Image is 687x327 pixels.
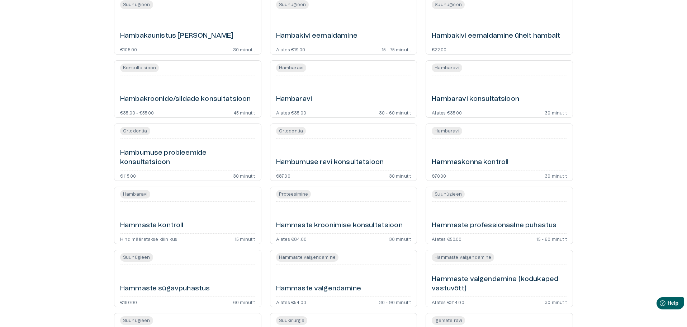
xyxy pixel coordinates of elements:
[276,284,361,294] h6: Hammaste valgendamine
[120,64,159,72] span: Konsultatsioon
[120,148,255,167] h6: Hambumuse probleemide konsultatsioon
[233,173,255,178] p: 30 minutit
[432,275,567,294] h6: Hammaste valgendamine (kodukaped vastuvõtt)
[432,190,465,198] span: Suuhügieen
[432,253,494,262] span: Hammaste valgendamine
[389,173,411,178] p: 30 minutit
[432,31,560,41] h6: Hambakivi eemaldamine ühelt hambalt
[233,47,255,51] p: 30 minutit
[432,237,461,241] p: Alates €50.00
[379,110,411,115] p: 30 - 60 minutit
[276,0,309,9] span: Suuhügieen
[432,0,465,9] span: Suuhügieen
[432,221,556,230] h6: Hammaste professionaalne puhastus
[276,127,306,135] span: Ortodontia
[426,60,573,118] a: Open service booking details
[432,47,446,51] p: €22.00
[120,190,150,198] span: Hambaravi
[389,237,411,241] p: 30 minutit
[120,221,184,230] h6: Hammaste kontroll
[379,300,411,304] p: 30 - 90 minutit
[426,187,573,244] a: Open service booking details
[426,123,573,181] a: Open service booking details
[276,300,306,304] p: Alates €54.00
[120,31,233,41] h6: Hambakaunistus [PERSON_NAME]
[120,253,153,262] span: Suuhügieen
[120,0,153,9] span: Suuhügieen
[114,250,261,307] a: Open service booking details
[276,158,384,167] h6: Hambumuse ravi konsultatsioon
[234,237,255,241] p: 15 minutit
[120,47,137,51] p: €105.00
[270,250,417,307] a: Open service booking details
[120,300,137,304] p: €190.00
[426,250,573,307] a: Open service booking details
[432,127,462,135] span: Hambaravi
[432,110,462,115] p: Alates €35.00
[276,221,403,230] h6: Hammaste kroonimise konsultatsioon
[276,316,308,325] span: Suukirurgia
[120,94,251,104] h6: Hambakroonide/sildade konsultatsioon
[432,94,519,104] h6: Hambaravi konsultatsioon
[432,64,462,72] span: Hambaravi
[120,237,177,241] p: Hind määratakse kliinikus
[114,123,261,181] a: Open service booking details
[114,60,261,118] a: Open service booking details
[432,316,465,325] span: Igemete ravi
[233,110,255,115] p: 45 minutit
[120,110,154,115] p: €35.00 - €55.00
[276,237,307,241] p: Alates €84.00
[270,60,417,118] a: Open service booking details
[432,300,464,304] p: Alates €314.00
[276,253,338,262] span: Hammaste valgendamine
[276,190,311,198] span: Proteesimine
[432,158,508,167] h6: Hammaskonna kontroll
[120,173,136,178] p: €115.00
[233,300,255,304] p: 60 minutit
[536,237,567,241] p: 15 - 60 minutit
[382,47,411,51] p: 15 - 75 minutit
[276,47,305,51] p: Alates €19.00
[276,94,312,104] h6: Hambaravi
[631,294,687,314] iframe: Help widget launcher
[276,31,357,41] h6: Hambakivi eemaldamine
[545,110,567,115] p: 30 minutit
[114,187,261,244] a: Open service booking details
[120,127,150,135] span: Ortodontia
[270,187,417,244] a: Open service booking details
[270,123,417,181] a: Open service booking details
[120,316,153,325] span: Suuhügieen
[545,173,567,178] p: 30 minutit
[120,284,210,294] h6: Hammaste sügavpuhastus
[545,300,567,304] p: 30 minutit
[276,64,306,72] span: Hambaravi
[276,173,290,178] p: €87.00
[276,110,306,115] p: Alates €35.00
[432,173,446,178] p: €70.00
